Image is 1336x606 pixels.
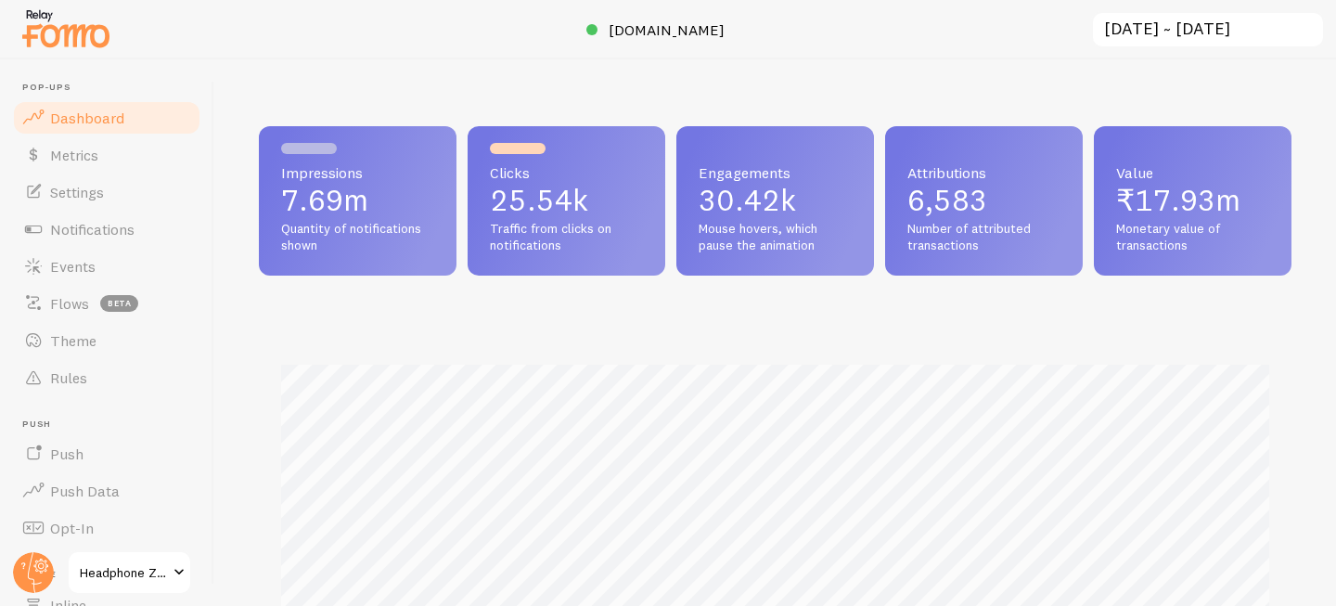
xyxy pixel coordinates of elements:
[1116,221,1269,253] span: Monetary value of transactions
[50,482,120,500] span: Push Data
[699,165,852,180] span: Engagements
[490,221,643,253] span: Traffic from clicks on notifications
[281,186,434,215] p: 7.69m
[80,561,168,584] span: Headphone Zone
[11,509,202,547] a: Opt-In
[22,419,202,431] span: Push
[50,519,94,537] span: Opt-In
[11,211,202,248] a: Notifications
[50,368,87,387] span: Rules
[1116,165,1269,180] span: Value
[11,285,202,322] a: Flows beta
[281,165,434,180] span: Impressions
[50,183,104,201] span: Settings
[11,136,202,174] a: Metrics
[11,248,202,285] a: Events
[11,174,202,211] a: Settings
[11,435,202,472] a: Push
[907,221,1060,253] span: Number of attributed transactions
[907,186,1060,215] p: 6,583
[50,257,96,276] span: Events
[11,322,202,359] a: Theme
[67,550,192,595] a: Headphone Zone
[11,472,202,509] a: Push Data
[1116,182,1240,218] span: ₹17.93m
[11,359,202,396] a: Rules
[22,82,202,94] span: Pop-ups
[699,186,852,215] p: 30.42k
[907,165,1060,180] span: Attributions
[50,294,89,313] span: Flows
[19,5,112,52] img: fomo-relay-logo-orange.svg
[50,331,96,350] span: Theme
[100,295,138,312] span: beta
[281,221,434,253] span: Quantity of notifications shown
[11,99,202,136] a: Dashboard
[50,220,135,239] span: Notifications
[490,165,643,180] span: Clicks
[490,186,643,215] p: 25.54k
[50,445,83,463] span: Push
[50,146,98,164] span: Metrics
[699,221,852,253] span: Mouse hovers, which pause the animation
[50,109,124,127] span: Dashboard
